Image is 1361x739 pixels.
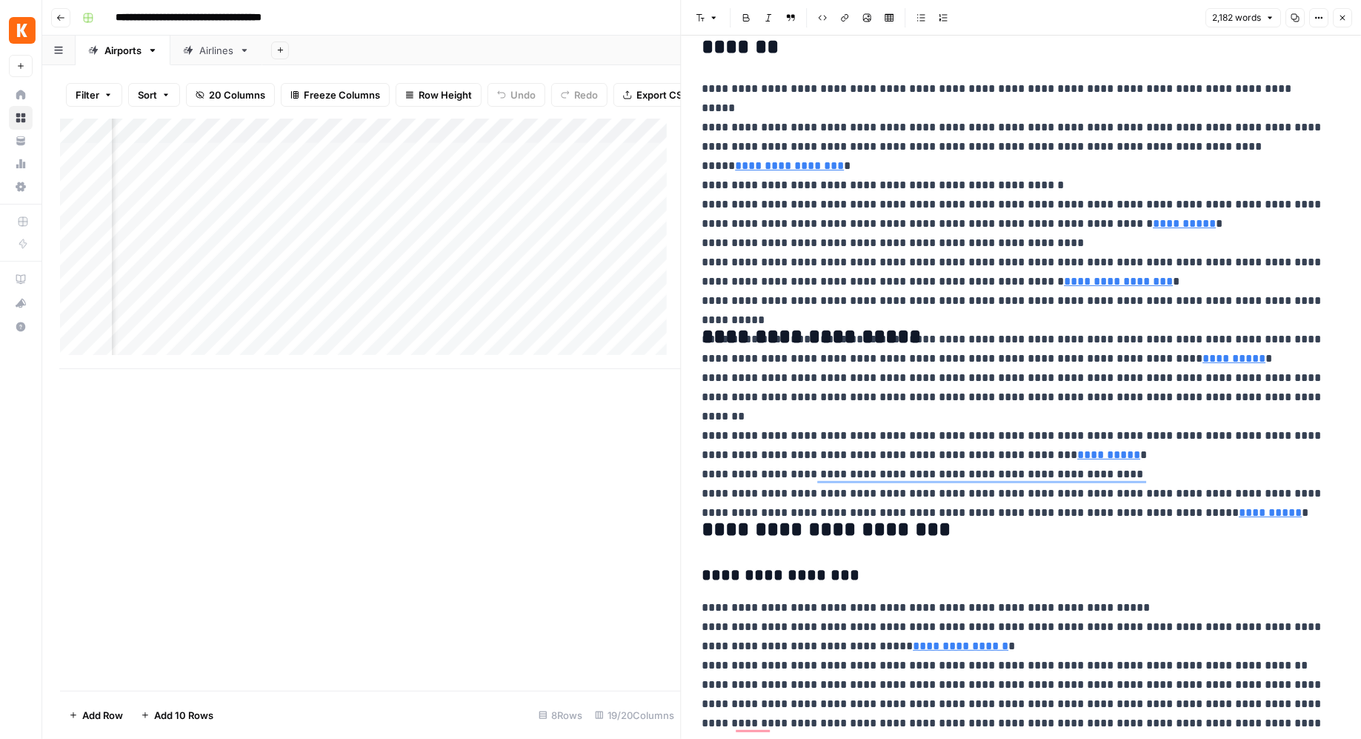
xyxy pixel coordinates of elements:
button: Filter [66,83,122,107]
a: Airports [76,36,170,65]
button: Help + Support [9,315,33,339]
button: Workspace: Kayak [9,12,33,49]
a: Airlines [170,36,262,65]
button: Sort [128,83,180,107]
button: What's new? [9,291,33,315]
button: Add 10 Rows [132,703,222,727]
a: AirOps Academy [9,268,33,291]
button: Add Row [60,703,132,727]
a: Usage [9,152,33,176]
button: 20 Columns [186,83,275,107]
span: Row Height [419,87,472,102]
img: Kayak Logo [9,17,36,44]
div: 8 Rows [533,703,589,727]
span: 2,182 words [1212,11,1261,24]
span: Filter [76,87,99,102]
div: 19/20 Columns [589,703,681,727]
span: Export CSV [636,87,689,102]
button: Freeze Columns [281,83,390,107]
button: Redo [551,83,608,107]
button: 2,182 words [1205,8,1281,27]
span: Freeze Columns [304,87,380,102]
button: Export CSV [613,83,699,107]
span: Add Row [82,708,123,723]
div: Airlines [199,43,233,58]
div: What's new? [10,292,32,314]
a: Your Data [9,129,33,153]
span: Undo [510,87,536,102]
span: 20 Columns [209,87,265,102]
a: Home [9,83,33,107]
div: Airports [104,43,142,58]
a: Settings [9,175,33,199]
button: Row Height [396,83,482,107]
a: Browse [9,106,33,130]
span: Sort [138,87,157,102]
button: Undo [488,83,545,107]
span: Redo [574,87,598,102]
span: Add 10 Rows [154,708,213,723]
